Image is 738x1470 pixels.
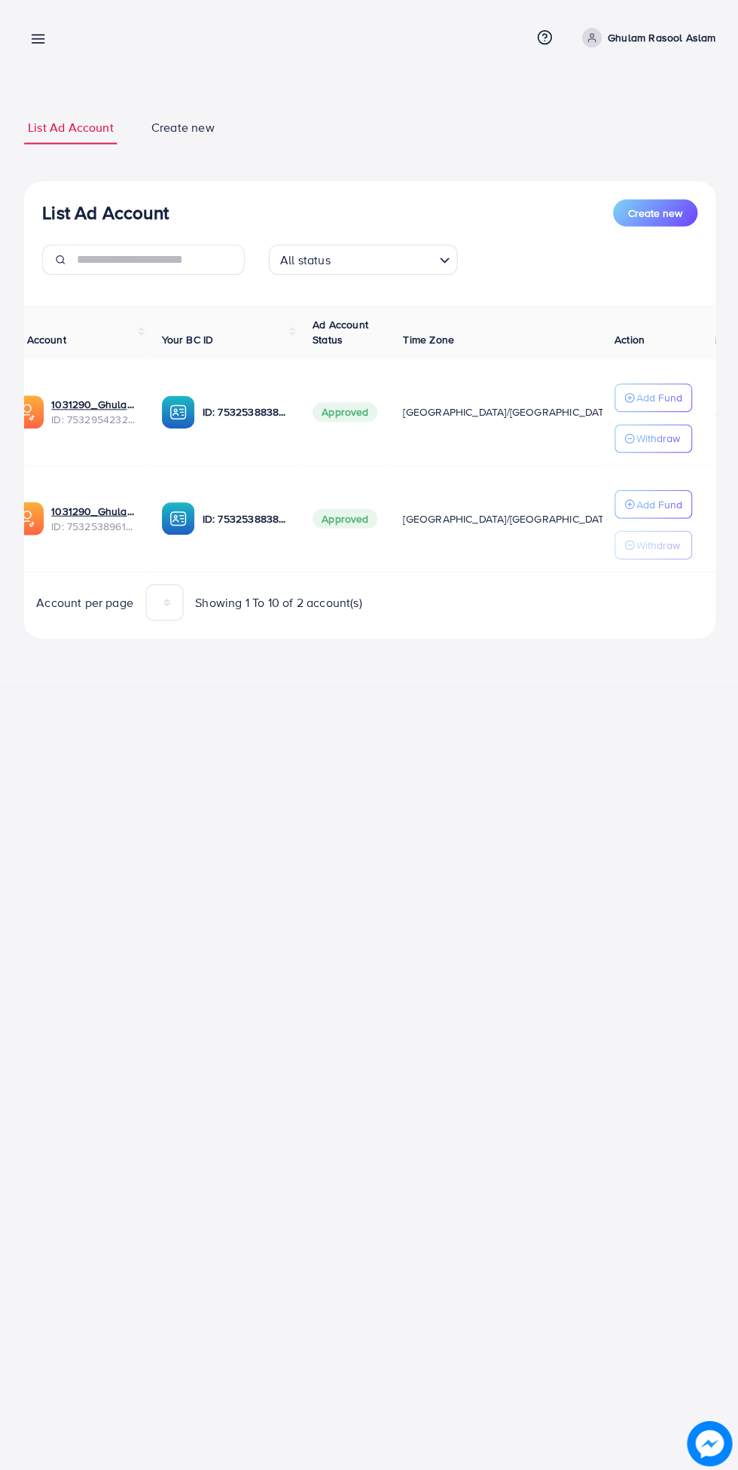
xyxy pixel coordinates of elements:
p: ID: 7532538838637019152 [202,508,288,526]
div: <span class='underline'>1031290_Ghulam Rasool Aslam 2_1753902599199</span></br>7532954232266326017 [51,396,137,427]
p: Withdraw [635,428,679,447]
span: [GEOGRAPHIC_DATA]/[GEOGRAPHIC_DATA] [402,510,611,525]
span: Ad Account Status [312,316,367,346]
p: Add Fund [635,494,681,512]
span: Create new [627,205,681,220]
button: Withdraw [613,423,691,452]
input: Search for option [334,246,432,270]
span: [GEOGRAPHIC_DATA]/[GEOGRAPHIC_DATA] [402,404,611,419]
div: <span class='underline'>1031290_Ghulam Rasool Aslam_1753805901568</span></br>7532538961244635153 [51,502,137,533]
span: Create new [151,119,214,136]
img: ic-ba-acc.ded83a64.svg [161,395,194,428]
span: All status [276,249,333,270]
span: Approved [312,508,377,527]
p: Withdraw [635,535,679,553]
button: Create new [611,199,696,226]
button: Add Fund [613,383,691,411]
img: ic-ads-acc.e4c84228.svg [11,395,44,428]
span: Showing 1 To 10 of 2 account(s) [195,593,361,610]
p: ID: 7532538838637019152 [202,402,288,420]
p: Add Fund [635,388,681,406]
span: Ad Account [11,331,66,346]
span: ID: 7532538961244635153 [51,517,137,532]
img: ic-ads-acc.e4c84228.svg [11,501,44,534]
span: Your BC ID [161,331,213,346]
span: Time Zone [402,331,453,346]
span: Account per page [36,593,133,610]
a: Ghulam Rasool Aslam [575,28,714,47]
img: ic-ba-acc.ded83a64.svg [161,501,194,534]
span: Approved [312,401,377,421]
div: Search for option [268,244,456,274]
span: List Ad Account [28,119,113,136]
button: Withdraw [613,529,691,558]
span: Action [613,331,643,346]
span: ID: 7532954232266326017 [51,411,137,426]
p: Ghulam Rasool Aslam [606,29,714,47]
h3: List Ad Account [42,201,168,223]
a: 1031290_Ghulam Rasool Aslam 2_1753902599199 [51,396,137,411]
img: image [685,1417,730,1462]
a: 1031290_Ghulam Rasool Aslam_1753805901568 [51,502,137,517]
button: Add Fund [613,489,691,517]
